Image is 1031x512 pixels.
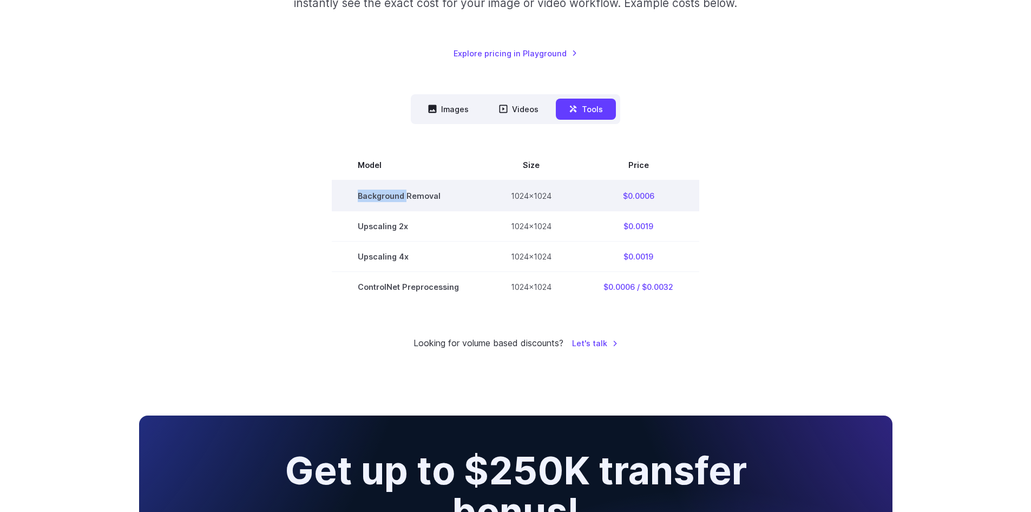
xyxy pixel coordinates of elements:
td: 1024x1024 [485,211,577,241]
button: Images [415,99,482,120]
td: $0.0006 [577,180,699,211]
td: $0.0019 [577,211,699,241]
td: $0.0006 / $0.0032 [577,271,699,302]
button: Tools [556,99,616,120]
small: Looking for volume based discounts? [413,336,563,351]
td: Background Removal [332,180,485,211]
th: Size [485,150,577,180]
button: Videos [486,99,551,120]
a: Let's talk [572,337,618,349]
td: 1024x1024 [485,241,577,271]
td: 1024x1024 [485,271,577,302]
td: Upscaling 4x [332,241,485,271]
th: Model [332,150,485,180]
a: Explore pricing in Playground [454,47,577,60]
td: 1024x1024 [485,180,577,211]
td: Upscaling 2x [332,211,485,241]
td: $0.0019 [577,241,699,271]
td: ControlNet Preprocessing [332,271,485,302]
th: Price [577,150,699,180]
